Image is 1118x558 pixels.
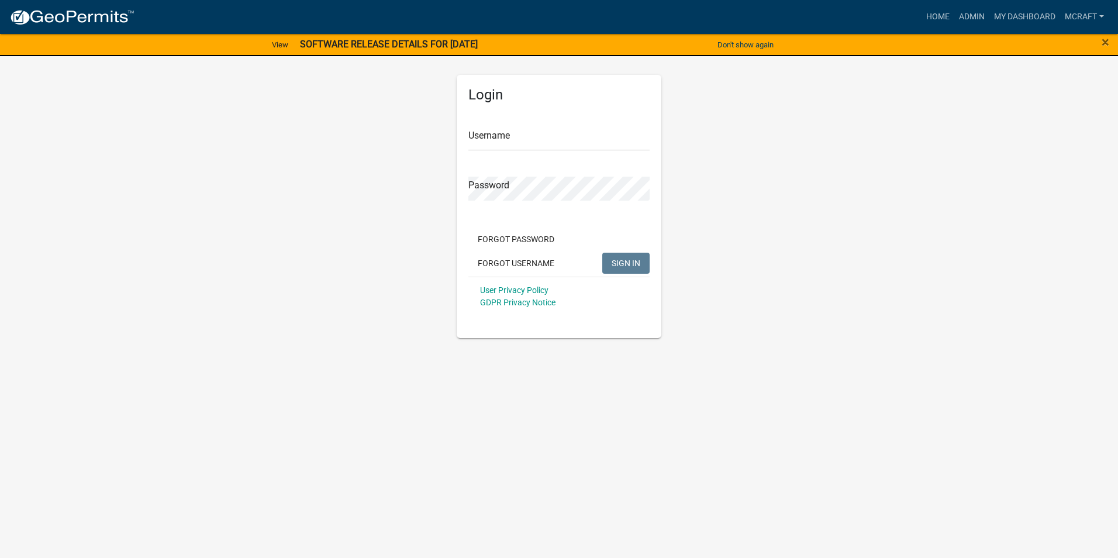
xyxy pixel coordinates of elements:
a: My Dashboard [989,6,1060,28]
h5: Login [468,87,650,104]
a: View [267,35,293,54]
a: GDPR Privacy Notice [480,298,555,307]
span: SIGN IN [612,258,640,267]
span: × [1102,34,1109,50]
a: Home [922,6,954,28]
button: Forgot Username [468,253,564,274]
button: Close [1102,35,1109,49]
strong: SOFTWARE RELEASE DETAILS FOR [DATE] [300,39,478,50]
a: Admin [954,6,989,28]
button: SIGN IN [602,253,650,274]
button: Forgot Password [468,229,564,250]
button: Don't show again [713,35,778,54]
a: mcraft [1060,6,1109,28]
a: User Privacy Policy [480,285,548,295]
